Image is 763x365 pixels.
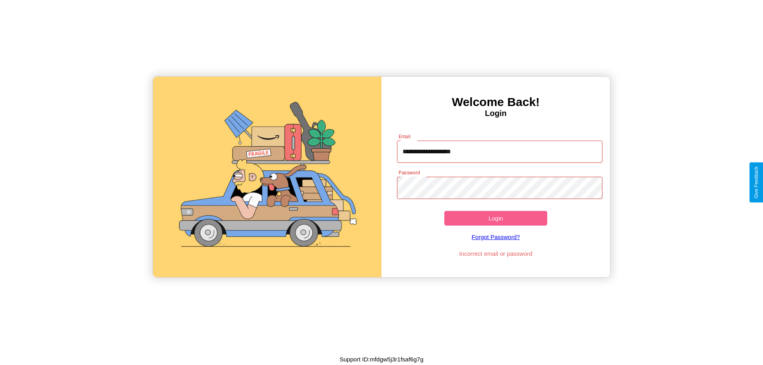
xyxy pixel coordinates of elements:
a: Forgot Password? [393,226,599,248]
h4: Login [381,109,610,118]
div: Give Feedback [753,166,759,199]
button: Login [444,211,547,226]
p: Support ID: mfdgw5j3r1fsaf6g7g [340,354,424,365]
img: gif [153,77,381,277]
label: Password [399,169,420,176]
h3: Welcome Back! [381,95,610,109]
label: Email [399,133,411,140]
p: Incorrect email or password [393,248,599,259]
